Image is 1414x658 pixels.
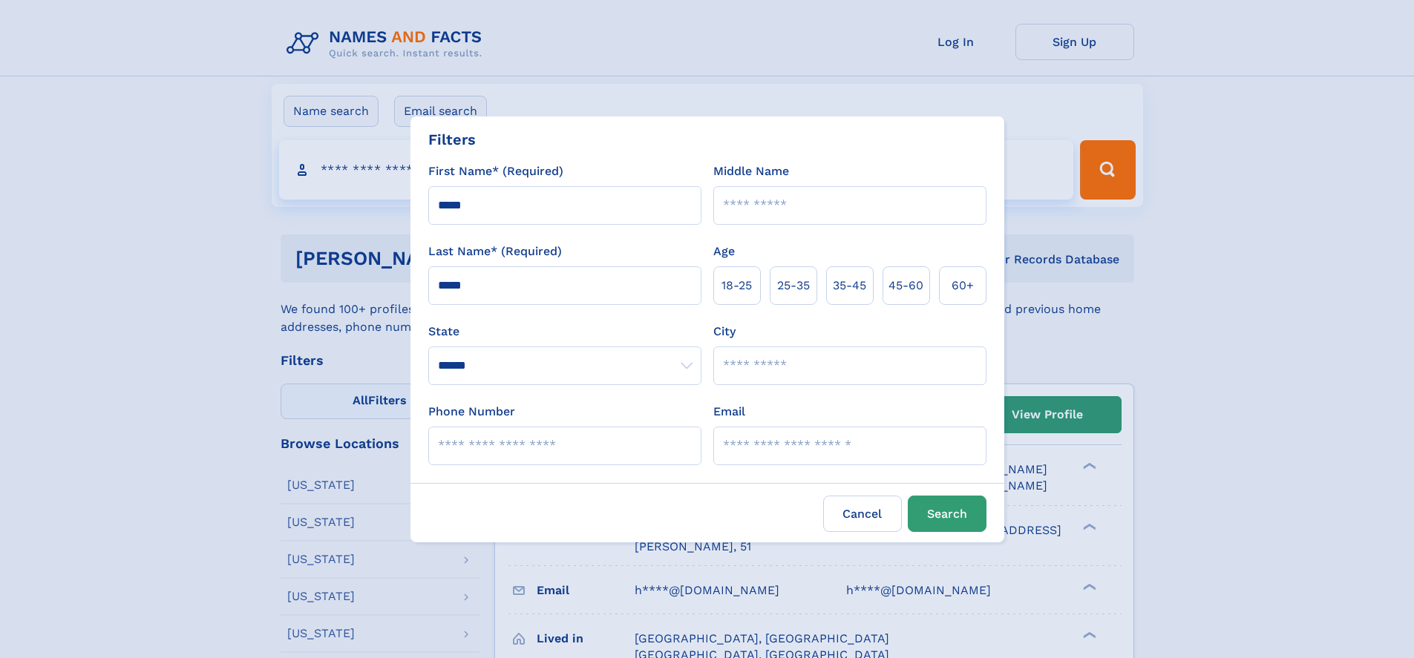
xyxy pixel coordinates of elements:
[428,128,476,151] div: Filters
[713,243,735,260] label: Age
[908,496,986,532] button: Search
[952,277,974,295] span: 60+
[428,162,563,180] label: First Name* (Required)
[833,277,866,295] span: 35‑45
[721,277,752,295] span: 18‑25
[777,277,810,295] span: 25‑35
[428,243,562,260] label: Last Name* (Required)
[823,496,902,532] label: Cancel
[713,162,789,180] label: Middle Name
[713,323,736,340] label: City
[713,403,745,421] label: Email
[888,277,923,295] span: 45‑60
[428,403,515,421] label: Phone Number
[428,323,701,340] label: State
